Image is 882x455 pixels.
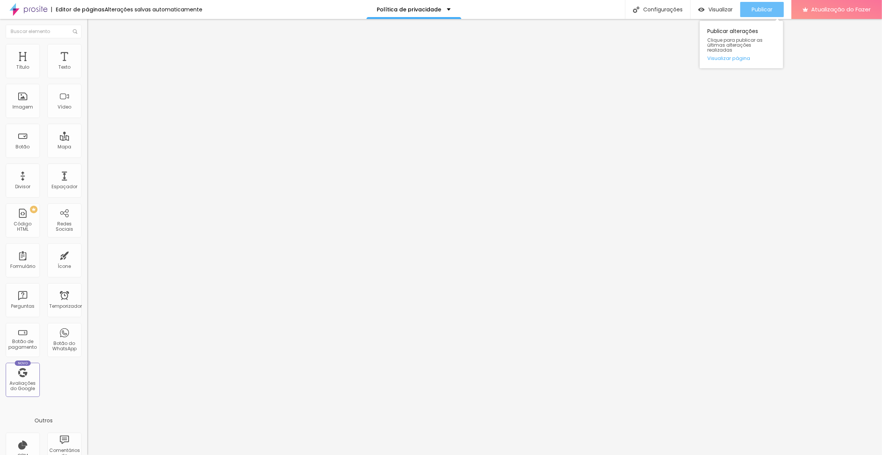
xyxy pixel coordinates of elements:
[49,303,82,309] font: Temporizador
[15,183,30,190] font: Divisor
[377,6,441,13] font: Política de privacidade
[56,220,73,232] font: Redes Sociais
[698,6,705,13] img: view-1.svg
[633,6,639,13] img: Ícone
[752,6,772,13] font: Publicar
[707,55,750,62] font: Visualizar página
[58,104,71,110] font: Vídeo
[56,6,105,13] font: Editor de páginas
[52,340,77,352] font: Botão do WhatsApp
[707,27,758,35] font: Publicar alterações
[14,220,32,232] font: Código HTML
[52,183,77,190] font: Espaçador
[11,303,34,309] font: Perguntas
[10,263,35,269] font: Formulário
[18,361,28,365] font: Novo
[9,338,37,350] font: Botão de pagamento
[691,2,740,17] button: Visualizar
[58,143,71,150] font: Mapa
[707,37,763,53] font: Clique para publicar as últimas alterações realizadas
[13,104,33,110] font: Imagem
[87,19,882,455] iframe: Editor
[643,6,683,13] font: Configurações
[58,263,71,269] font: Ícone
[105,6,202,13] font: Alterações salvas automaticamente
[6,25,81,38] input: Buscar elemento
[708,6,733,13] font: Visualizar
[73,29,77,34] img: Ícone
[34,417,53,424] font: Outros
[10,380,36,392] font: Avaliações do Google
[811,5,871,13] font: Atualização do Fazer
[740,2,784,17] button: Publicar
[16,143,30,150] font: Botão
[707,56,775,61] a: Visualizar página
[16,64,29,70] font: Título
[58,64,70,70] font: Texto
